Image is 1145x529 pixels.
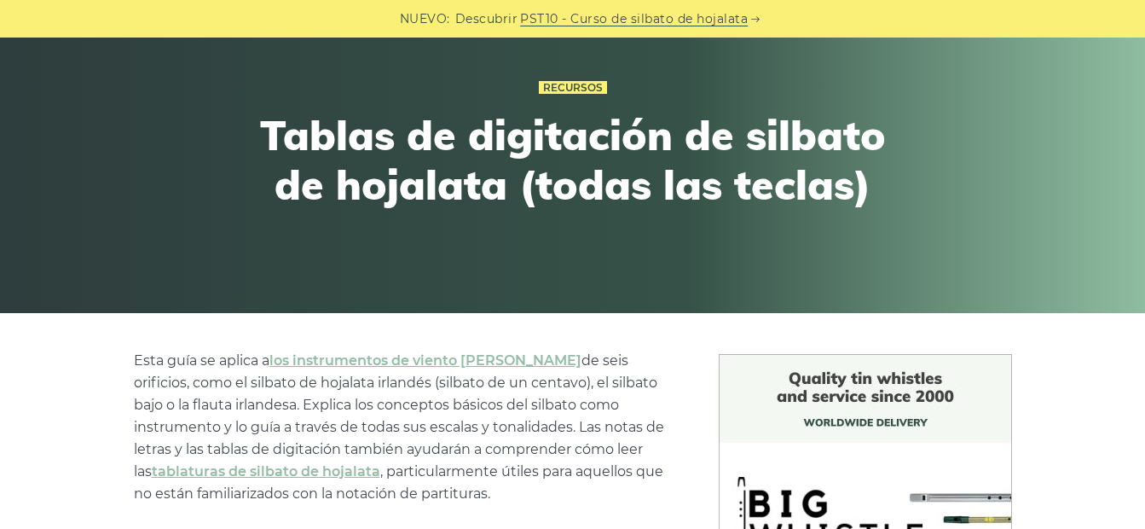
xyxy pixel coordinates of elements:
[520,11,748,26] font: PST10 - Curso de silbato de hojalata
[400,9,450,29] span: NUEVO:
[455,9,518,29] span: Descubrir
[259,111,887,209] h1: Tablas de digitación de silbato de hojalata (todas las teclas)
[520,9,748,29] a: PST10 - Curso de silbato de hojalata
[539,81,607,95] a: Recursos
[152,463,380,480] a: tablaturas de silbato de hojalata
[134,350,678,505] p: Esta guía se aplica a de seis orificios, como el silbato de hojalata irlandés (silbato de un cent...
[269,352,581,369] a: los instrumentos de viento [PERSON_NAME]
